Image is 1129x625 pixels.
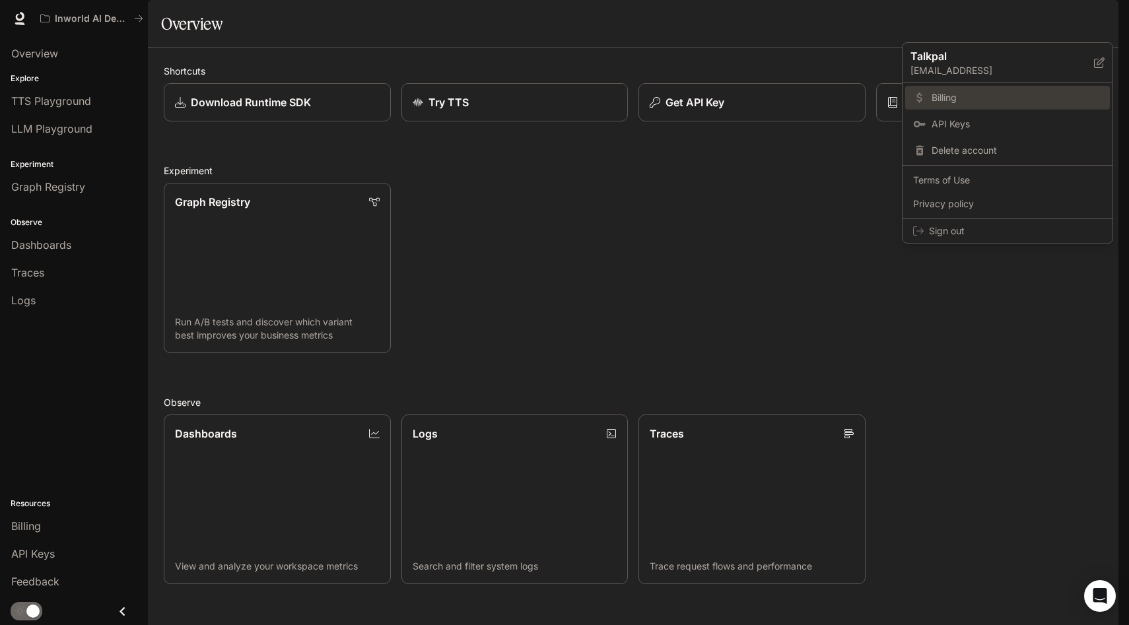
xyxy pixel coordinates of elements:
[910,48,1073,64] p: Talkpal
[905,168,1110,192] a: Terms of Use
[913,174,1102,187] span: Terms of Use
[905,192,1110,216] a: Privacy policy
[910,64,1094,77] p: [EMAIL_ADDRESS]
[905,139,1110,162] div: Delete account
[905,112,1110,136] a: API Keys
[929,224,1102,238] span: Sign out
[903,219,1112,243] div: Sign out
[903,43,1112,83] div: Talkpal[EMAIL_ADDRESS]
[913,197,1102,211] span: Privacy policy
[905,86,1110,110] a: Billing
[932,91,1102,104] span: Billing
[932,144,1102,157] span: Delete account
[932,117,1102,131] span: API Keys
